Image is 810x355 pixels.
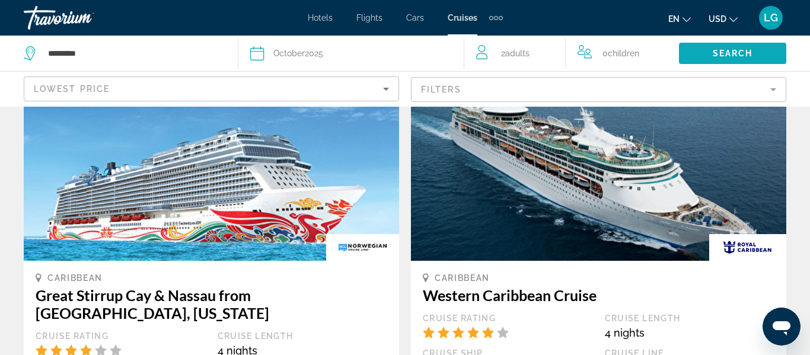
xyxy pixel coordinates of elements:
button: Change currency [709,10,738,27]
div: Cruise Rating [36,331,206,341]
div: Cruise Length [605,313,775,324]
a: Flights [356,13,382,23]
span: Search [713,49,753,58]
span: Children [608,49,639,58]
a: Cruises [448,13,477,23]
mat-select: Sort by [34,82,389,96]
img: ncl.gif [326,234,399,261]
span: 0 [602,45,639,62]
span: Adults [505,49,530,58]
button: Travelers: 2 adults, 0 children [464,36,679,71]
span: Caribbean [435,273,490,283]
span: Lowest Price [34,84,110,94]
span: 2 [501,45,530,62]
a: Travorium [24,2,142,33]
button: Search [679,43,786,64]
a: Cars [406,13,424,23]
button: Change language [668,10,691,27]
img: rci_new_resized.gif [709,234,786,261]
a: Hotels [308,13,333,23]
span: October [273,49,305,58]
h3: Great Stirrup Cay & Nassau from [GEOGRAPHIC_DATA], [US_STATE] [36,286,387,322]
iframe: Button to launch messaging window [763,308,801,346]
div: 4 nights [605,327,775,339]
img: 1610013830.png [24,71,399,261]
button: Filter [411,76,786,103]
button: Extra navigation items [489,8,503,27]
div: 2025 [273,45,323,62]
h3: Western Caribbean Cruise [423,286,774,304]
span: en [668,14,680,24]
div: Cruise Length [218,331,388,341]
button: User Menu [755,5,786,30]
div: Cruise Rating [423,313,593,324]
img: 1595237642.png [411,71,786,261]
span: USD [709,14,726,24]
span: LG [764,12,778,24]
button: October2025 [250,36,452,71]
span: Caribbean [47,273,103,283]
